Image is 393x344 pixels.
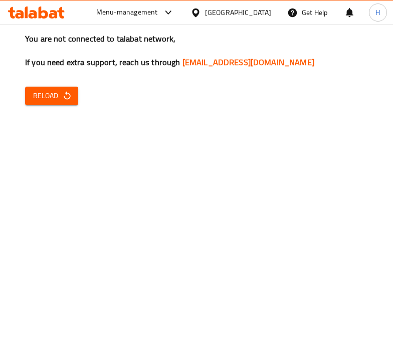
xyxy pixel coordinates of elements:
[205,7,271,18] div: [GEOGRAPHIC_DATA]
[375,7,380,18] span: H
[25,87,78,105] button: Reload
[25,33,368,68] h3: You are not connected to talabat network, If you need extra support, reach us through
[96,7,158,19] div: Menu-management
[182,55,314,70] a: [EMAIL_ADDRESS][DOMAIN_NAME]
[33,90,70,102] span: Reload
